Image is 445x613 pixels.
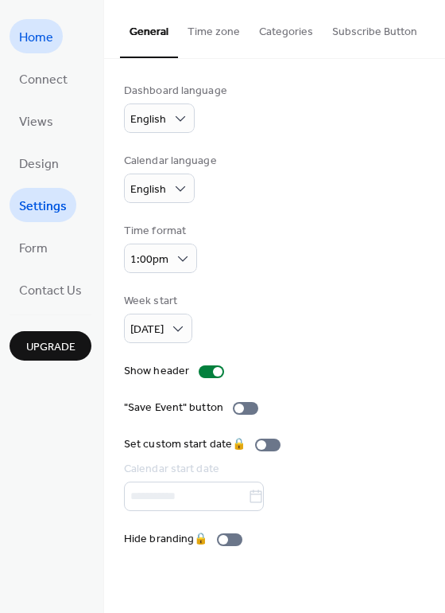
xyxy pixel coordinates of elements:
span: Views [19,110,53,135]
span: Contact Us [19,279,82,303]
div: "Save Event" button [124,400,223,416]
div: Show header [124,363,189,380]
span: 1:00pm [130,249,168,271]
span: [DATE] [130,319,164,341]
span: English [130,179,166,201]
button: Upgrade [10,331,91,361]
span: English [130,109,166,131]
a: Form [10,230,57,264]
a: Contact Us [10,272,91,306]
a: Connect [10,61,77,96]
span: Form [19,236,48,261]
span: Design [19,152,59,177]
span: Connect [19,68,68,92]
a: Settings [10,188,76,222]
span: Upgrade [26,339,75,356]
div: Week start [124,293,189,310]
div: Time format [124,223,194,240]
div: Calendar language [124,153,217,170]
span: Settings [19,194,67,219]
a: Views [10,103,63,138]
a: Design [10,146,68,180]
div: Dashboard language [124,83,227,100]
span: Home [19,25,53,50]
a: Home [10,19,63,53]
